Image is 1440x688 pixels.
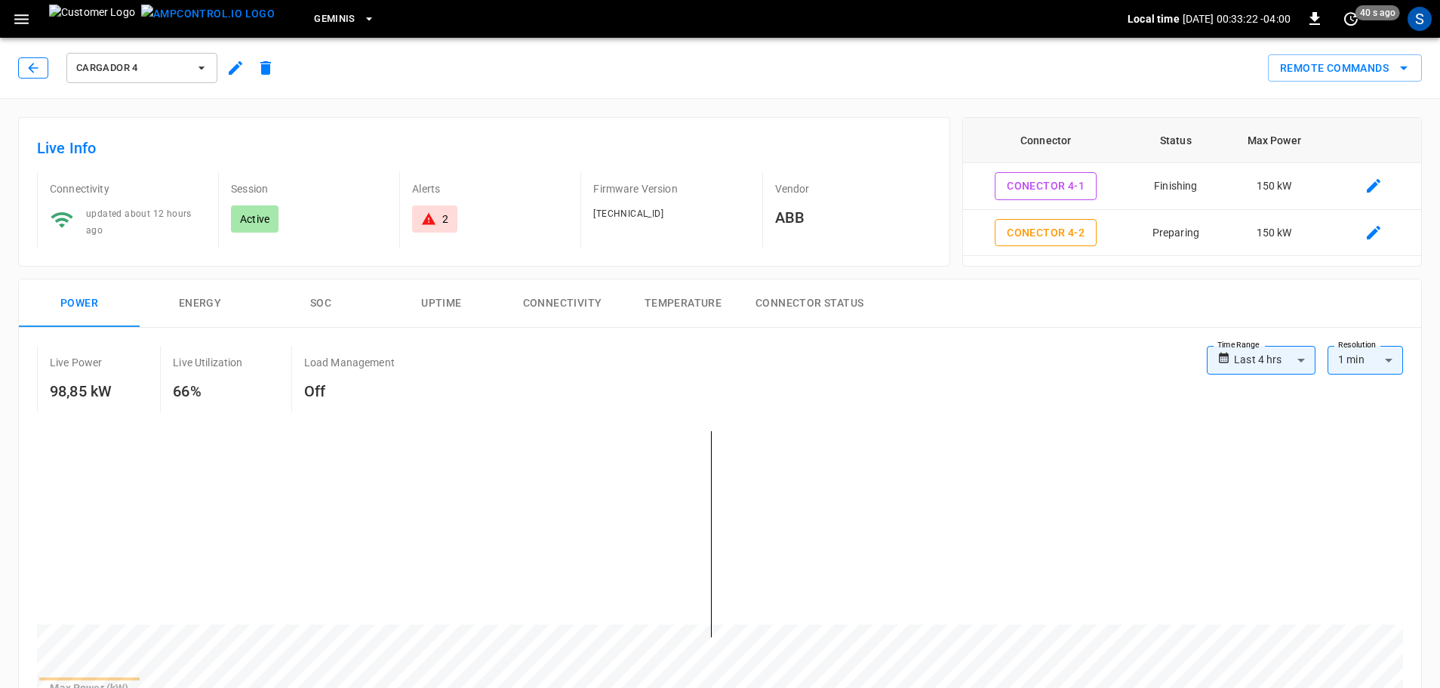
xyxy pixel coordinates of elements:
button: Uptime [381,279,502,328]
button: Connector Status [743,279,875,328]
div: Last 4 hrs [1234,346,1315,375]
p: Local time [1128,11,1180,26]
button: set refresh interval [1339,7,1363,31]
span: Cargador 4 [76,60,188,77]
div: remote commands options [1268,54,1422,82]
p: Live Utilization [173,355,242,370]
span: [TECHNICAL_ID] [593,208,663,219]
p: Firmware Version [593,181,749,196]
th: Connector [963,118,1129,163]
p: Load Management [304,355,395,370]
div: 1 min [1328,346,1403,375]
h6: ABB [775,205,931,230]
button: Remote Commands [1268,54,1422,82]
span: 40 s ago [1355,5,1400,20]
table: connector table [963,118,1421,349]
p: Alerts [412,181,568,196]
button: Geminis [308,5,381,34]
p: Active [240,211,269,227]
label: Resolution [1338,339,1376,351]
button: Conector 4-2 [995,219,1097,247]
td: 150 kW [1223,256,1325,303]
button: Power [19,279,140,328]
span: Geminis [314,11,355,28]
h6: Off [304,379,395,403]
div: 2 [442,211,448,227]
td: 150 kW [1223,210,1325,257]
img: Customer Logo [49,5,135,33]
button: Energy [140,279,260,328]
td: Finishing [1129,163,1223,210]
td: Charging [1129,256,1223,303]
td: Preparing [1129,210,1223,257]
p: Vendor [775,181,931,196]
button: Cargador 4 [66,53,217,83]
button: Connectivity [502,279,623,328]
p: Live Power [50,355,103,370]
h6: 66% [173,379,242,403]
p: Session [231,181,387,196]
p: [DATE] 00:33:22 -04:00 [1183,11,1291,26]
button: Temperature [623,279,743,328]
h6: 98,85 kW [50,379,112,403]
div: profile-icon [1408,7,1432,31]
img: ampcontrol.io logo [141,5,275,23]
button: Conector 4-1 [995,172,1097,200]
span: updated about 12 hours ago [86,208,192,236]
td: 150 kW [1223,163,1325,210]
h6: Live Info [37,136,931,160]
p: Connectivity [50,181,206,196]
th: Max Power [1223,118,1325,163]
label: Time Range [1217,339,1260,351]
th: Status [1129,118,1223,163]
button: SOC [260,279,381,328]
